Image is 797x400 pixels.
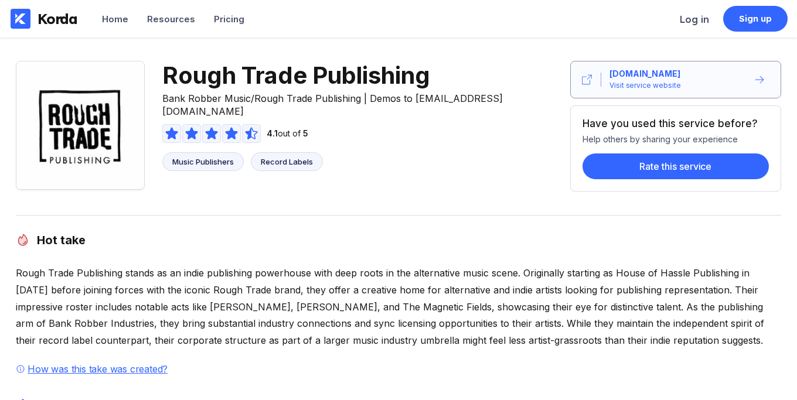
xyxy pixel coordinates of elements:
span: 5 [303,128,308,138]
a: Music Publishers [162,152,244,171]
div: Help others by sharing your experience [583,129,769,144]
div: Rate this service [639,160,711,172]
div: Sign up [739,13,772,25]
div: How was this take was created? [25,363,170,375]
div: Korda [38,10,77,28]
div: Music Publishers [172,157,234,166]
div: Pricing [214,13,244,25]
button: [DOMAIN_NAME]Visit service website [570,61,781,98]
div: out of [262,128,308,138]
a: Sign up [723,6,788,32]
div: Rough Trade Publishing stands as an indie publishing powerhouse with deep roots in the alternativ... [16,265,781,349]
span: Bank Robber Music/Rough Trade Publishing | Demos to [EMAIL_ADDRESS][DOMAIN_NAME] [162,90,556,118]
div: [DOMAIN_NAME] [609,68,680,80]
div: Record Labels [261,157,313,166]
div: Resources [147,13,195,25]
h2: Hot take [30,233,86,247]
span: Rough Trade Publishing [162,61,556,90]
div: Home [102,13,128,25]
div: Have you used this service before? [583,118,762,129]
div: Log in [680,13,709,25]
div: Visit service website [609,80,681,91]
img: Rough Trade Publishing [16,61,145,190]
a: Record Labels [251,152,323,171]
span: 4.1 [267,128,278,138]
a: Rate this service [583,144,769,179]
